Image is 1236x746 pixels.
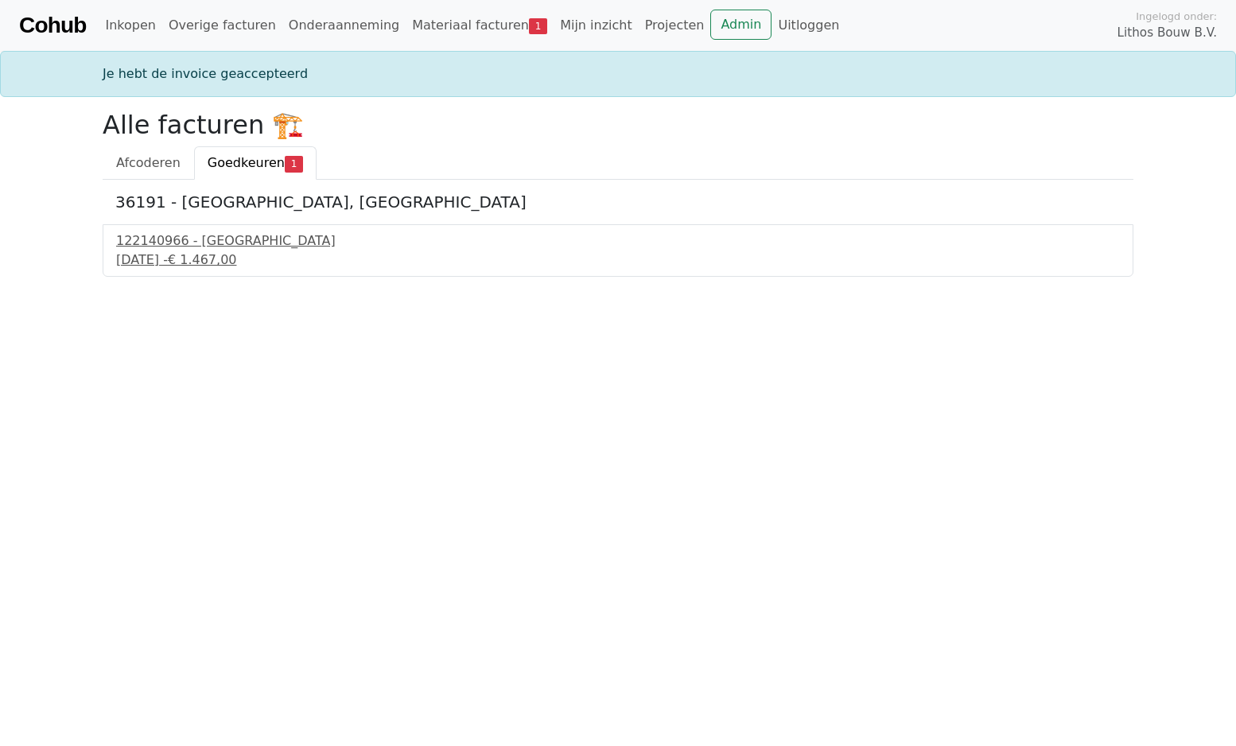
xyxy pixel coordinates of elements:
a: Afcoderen [103,146,194,180]
span: 1 [529,18,547,34]
a: Uitloggen [772,10,845,41]
a: Goedkeuren1 [194,146,317,180]
a: Inkopen [99,10,161,41]
a: Projecten [639,10,711,41]
div: [DATE] - [116,251,1120,270]
span: Afcoderen [116,155,181,170]
a: Admin [710,10,772,40]
a: Overige facturen [162,10,282,41]
div: Je hebt de invoice geaccepteerd [93,64,1143,84]
span: Lithos Bouw B.V. [1117,24,1217,42]
a: Cohub [19,6,86,45]
span: Ingelogd onder: [1136,9,1217,24]
h2: Alle facturen 🏗️ [103,110,1133,140]
span: € 1.467,00 [168,252,237,267]
div: 122140966 - [GEOGRAPHIC_DATA] [116,231,1120,251]
a: Materiaal facturen1 [406,10,554,41]
span: Goedkeuren [208,155,285,170]
a: Onderaanneming [282,10,406,41]
a: Mijn inzicht [554,10,639,41]
a: 122140966 - [GEOGRAPHIC_DATA][DATE] -€ 1.467,00 [116,231,1120,270]
h5: 36191 - [GEOGRAPHIC_DATA], [GEOGRAPHIC_DATA] [115,192,1121,212]
span: 1 [285,156,303,172]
